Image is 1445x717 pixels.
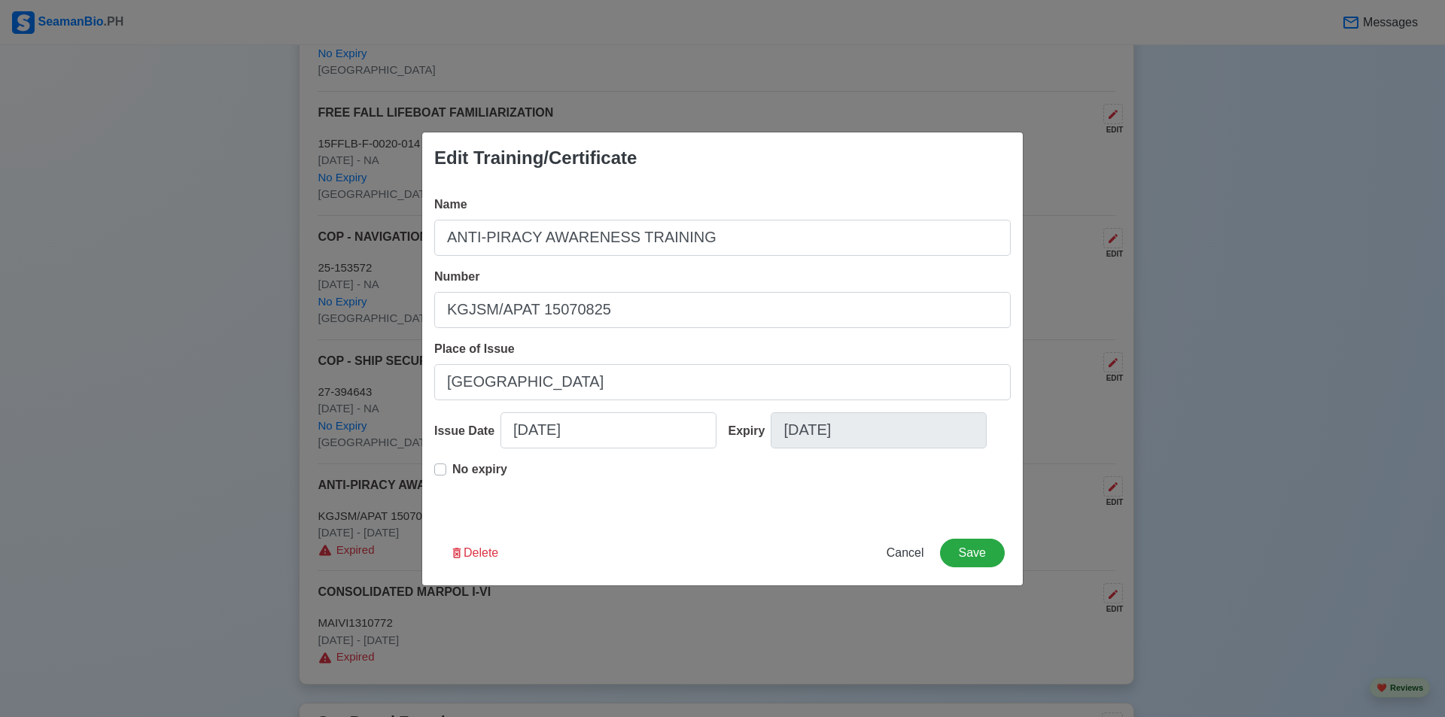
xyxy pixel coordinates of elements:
div: Expiry [729,422,771,440]
div: Issue Date [434,422,500,440]
button: Delete [440,539,508,567]
span: Cancel [887,546,924,559]
span: Place of Issue [434,342,515,355]
span: Number [434,270,479,283]
input: Ex: Cebu City [434,364,1011,400]
button: Save [940,539,1005,567]
p: No expiry [452,460,507,479]
button: Cancel [877,539,934,567]
input: Ex: COP1234567890W or NA [434,292,1011,328]
div: Edit Training/Certificate [434,144,637,172]
input: Ex: COP Medical First Aid (VI/4) [434,220,1011,256]
span: Name [434,198,467,211]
